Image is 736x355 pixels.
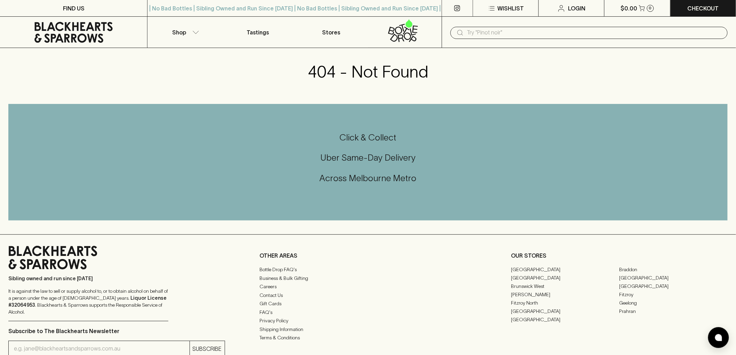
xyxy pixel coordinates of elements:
a: Privacy Policy [260,317,477,325]
p: Shop [172,28,186,37]
a: Shipping Information [260,325,477,333]
a: Fitzroy North [511,299,619,307]
p: Login [568,4,586,13]
h5: Across Melbourne Metro [8,172,728,184]
input: e.g. jane@blackheartsandsparrows.com.au [14,343,190,354]
a: Tastings [221,17,295,48]
a: Business & Bulk Gifting [260,274,477,282]
a: Contact Us [260,291,477,299]
a: [GEOGRAPHIC_DATA] [619,282,728,290]
p: 0 [649,6,652,10]
a: Careers [260,283,477,291]
p: Stores [322,28,341,37]
h5: Click & Collect [8,132,728,143]
p: Tastings [247,28,269,37]
p: OUR STORES [511,251,728,260]
a: Brunswick West [511,282,619,290]
p: Checkout [688,4,719,13]
p: It is against the law to sell or supply alcohol to, or to obtain alcohol on behalf of a person un... [8,288,168,315]
a: Braddon [619,265,728,274]
p: Wishlist [497,4,524,13]
p: Subscribe to The Blackhearts Newsletter [8,327,225,335]
input: Try "Pinot noir" [467,27,722,38]
p: Sibling owned and run since [DATE] [8,275,168,282]
p: FIND US [63,4,85,13]
a: [GEOGRAPHIC_DATA] [619,274,728,282]
a: Prahran [619,307,728,315]
p: SUBSCRIBE [193,345,222,353]
a: Stores [295,17,368,48]
a: Fitzroy [619,290,728,299]
button: Shop [147,17,221,48]
h5: Uber Same-Day Delivery [8,152,728,163]
a: Terms & Conditions [260,334,477,342]
a: [GEOGRAPHIC_DATA] [511,274,619,282]
a: Bottle Drop FAQ's [260,266,477,274]
p: OTHER AREAS [260,251,477,260]
a: [PERSON_NAME] [511,290,619,299]
a: [GEOGRAPHIC_DATA] [511,315,619,324]
h3: 404 - Not Found [308,62,428,81]
div: Call to action block [8,104,728,220]
a: [GEOGRAPHIC_DATA] [511,265,619,274]
a: FAQ's [260,308,477,316]
img: bubble-icon [715,334,722,341]
a: [GEOGRAPHIC_DATA] [511,307,619,315]
p: $0.00 [621,4,638,13]
a: Gift Cards [260,300,477,308]
a: Geelong [619,299,728,307]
